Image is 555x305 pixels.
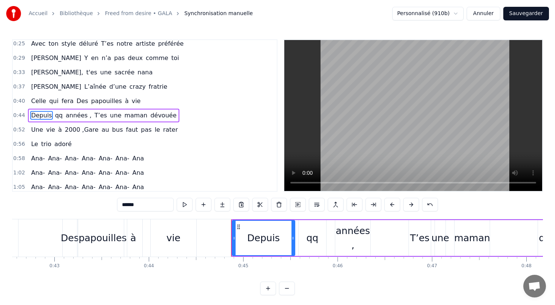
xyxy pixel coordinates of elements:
[131,183,145,191] span: Ana
[131,97,142,105] span: vie
[115,183,130,191] span: Ana-
[101,125,110,134] span: au
[13,169,25,177] span: 1:02
[99,68,112,77] span: une
[127,54,143,62] span: deux
[13,83,25,91] span: 0:37
[98,183,113,191] span: Ana-
[29,10,48,17] a: Accueil
[100,39,114,48] span: T’es
[30,39,46,48] span: Avec
[13,126,25,134] span: 0:52
[30,154,46,163] span: Ana-
[131,154,145,163] span: Ana
[427,263,437,269] div: 0:47
[306,231,318,245] div: qq
[76,97,89,105] span: Des
[94,111,108,120] span: T’es
[108,82,127,91] span: d’une
[98,154,113,163] span: Ana-
[61,39,77,48] span: style
[13,183,25,191] span: 1:05
[144,263,154,269] div: 0:44
[13,54,25,62] span: 0:29
[523,275,546,297] a: Ouvrir le chat
[81,154,96,163] span: Ana-
[13,112,25,119] span: 0:44
[238,263,248,269] div: 0:45
[47,168,63,177] span: Ana-
[90,54,99,62] span: en
[6,6,21,21] img: youka
[157,39,185,48] span: préférée
[129,82,146,91] span: crazy
[54,140,72,148] span: adoré
[60,10,93,17] a: Bibliothèque
[90,97,123,105] span: papouilles
[85,68,98,77] span: t'es
[61,97,74,105] span: fera
[116,39,133,48] span: notre
[137,68,153,77] span: nana
[124,97,129,105] span: à
[83,54,89,62] span: Y
[13,69,25,76] span: 0:33
[432,231,449,245] div: une
[45,125,56,134] span: vie
[109,111,122,120] span: une
[13,40,25,48] span: 0:25
[30,54,82,62] span: [PERSON_NAME]
[47,183,63,191] span: Ana-
[49,263,60,269] div: 0:43
[115,154,130,163] span: Ana-
[113,54,125,62] span: pas
[521,263,532,269] div: 0:48
[98,168,113,177] span: Ana-
[171,54,180,62] span: toi
[247,231,280,245] div: Depuis
[105,10,172,17] a: Freed from desire • GALA
[54,111,63,120] span: qq
[101,54,112,62] span: n’a
[30,97,47,105] span: Celle
[114,68,135,77] span: sacrée
[61,231,79,245] div: Des
[13,140,25,148] span: 0:56
[131,168,145,177] span: Ana
[130,231,136,245] div: à
[64,125,99,134] span: 2000 ,Gare
[81,183,96,191] span: Ana-
[48,39,59,48] span: ton
[115,168,130,177] span: Ana-
[150,111,177,120] span: dévouée
[64,154,80,163] span: Ana-
[145,54,169,62] span: comme
[467,7,500,20] button: Annuler
[410,231,430,245] div: T’es
[125,125,139,134] span: faut
[335,224,370,252] div: années ,
[47,154,63,163] span: Ana-
[111,125,124,134] span: bus
[140,125,152,134] span: pas
[154,125,161,134] span: le
[40,140,52,148] span: trio
[13,155,25,162] span: 0:58
[30,183,46,191] span: Ana-
[166,231,180,245] div: vie
[30,168,46,177] span: Ana-
[64,168,80,177] span: Ana-
[148,82,168,91] span: fratrie
[333,263,343,269] div: 0:46
[57,125,63,134] span: à
[30,68,84,77] span: [PERSON_NAME],
[503,7,549,20] button: Sauvegarder
[65,111,92,120] span: années ,
[30,82,82,91] span: [PERSON_NAME]
[162,125,179,134] span: rater
[454,231,490,245] div: maman
[30,125,44,134] span: Une
[184,10,253,17] span: Synchronisation manuelle
[48,97,59,105] span: qui
[83,82,107,91] span: L’aînée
